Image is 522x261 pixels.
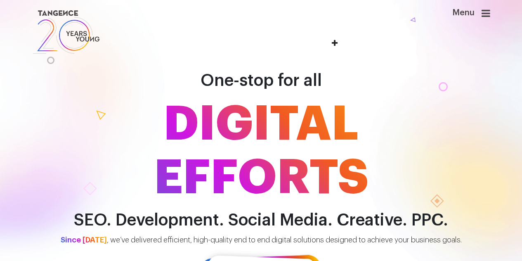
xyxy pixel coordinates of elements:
[201,72,322,89] span: One-stop for all
[26,97,496,205] span: DIGITAL EFFORTS
[41,235,482,246] p: , we’ve delivered efficient, high-quality end to end digital solutions designed to achieve your b...
[32,8,101,56] img: logo SVG
[61,236,107,244] span: Since [DATE]
[26,211,496,230] h2: SEO. Development. Social Media. Creative. PPC.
